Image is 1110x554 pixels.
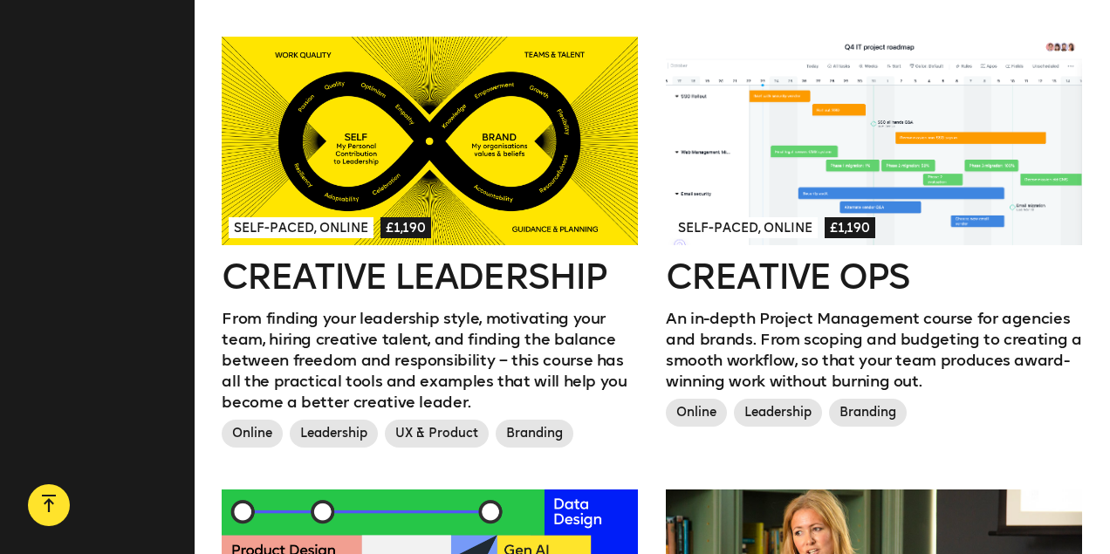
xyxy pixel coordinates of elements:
p: An in-depth Project Management course for agencies and brands. From scoping and budgeting to crea... [666,308,1082,392]
span: Self-paced, Online [229,217,373,238]
span: Online [222,420,283,448]
a: Self-paced, Online£1,190Creative LeadershipFrom finding your leadership style, motivating your te... [222,37,638,455]
a: Self-paced, Online£1,190Creative OpsAn in-depth Project Management course for agencies and brands... [666,37,1082,434]
span: Branding [496,420,573,448]
span: Online [666,399,727,427]
span: Branding [829,399,907,427]
span: Self-paced, Online [673,217,818,238]
h2: Creative Ops [666,259,1082,294]
span: £1,190 [825,217,875,238]
h2: Creative Leadership [222,259,638,294]
span: Leadership [734,399,822,427]
span: Leadership [290,420,378,448]
span: UX & Product [385,420,489,448]
p: From finding your leadership style, motivating your team, hiring creative talent, and finding the... [222,308,638,413]
span: £1,190 [380,217,431,238]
